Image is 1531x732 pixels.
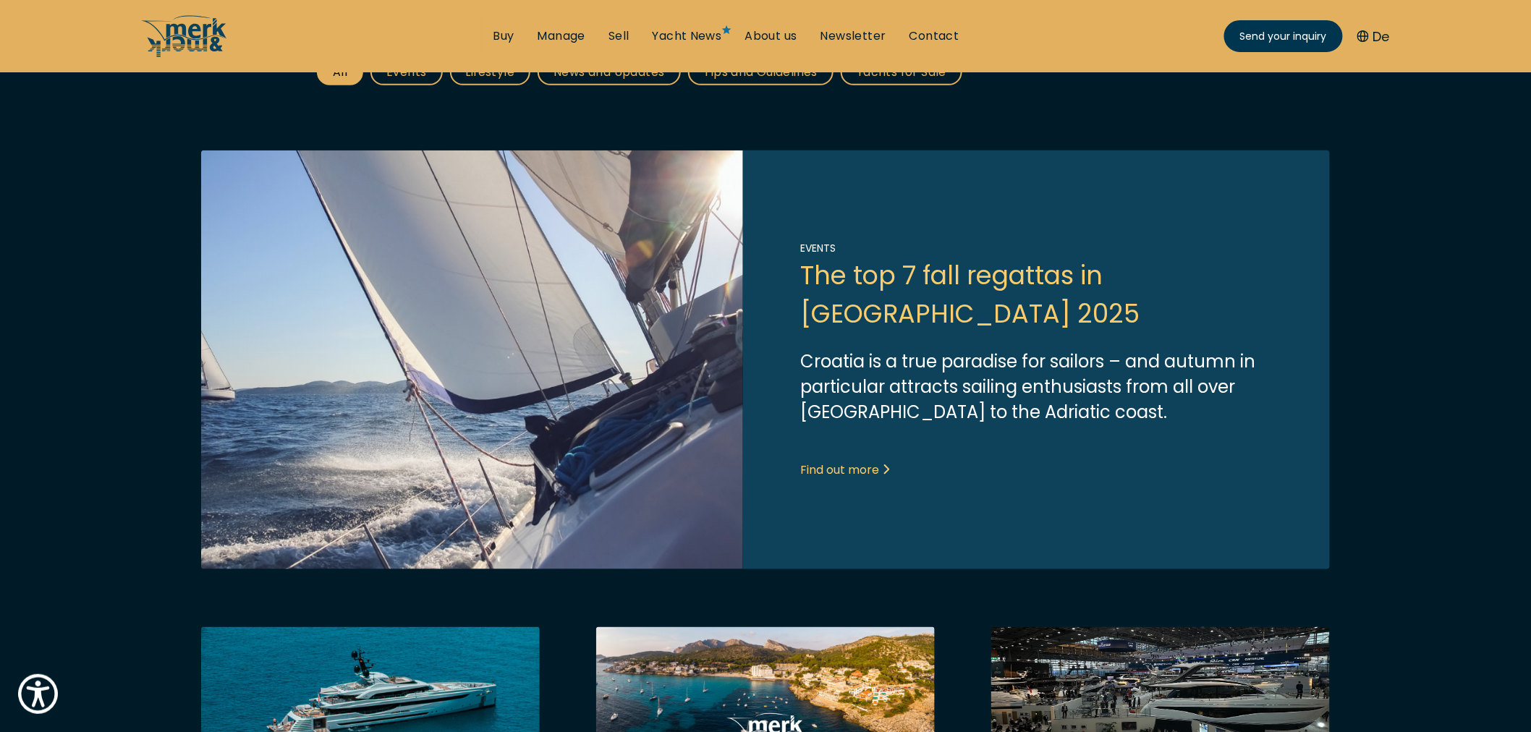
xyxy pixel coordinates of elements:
a: Events [370,59,442,85]
a: Buy [493,28,514,44]
a: Manage [538,28,585,44]
a: Yachts for Sale [841,59,962,85]
a: Yacht News [653,28,722,44]
a: News and Updates [538,59,680,85]
a: Link to post [201,150,1330,569]
a: Newsletter [820,28,886,44]
a: About us [745,28,797,44]
a: Tips and Guidelines [688,59,834,85]
a: All [317,59,363,85]
a: Sell [608,28,629,44]
a: Contact [909,28,959,44]
button: Show Accessibility Preferences [14,671,62,718]
button: De [1357,27,1390,46]
span: Send your inquiry [1240,29,1327,44]
a: Lifestyle [450,59,531,85]
a: Send your inquiry [1224,20,1343,52]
